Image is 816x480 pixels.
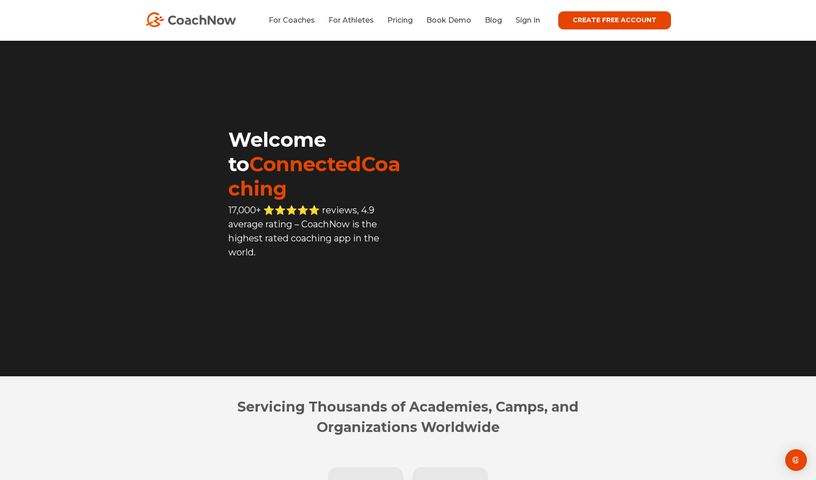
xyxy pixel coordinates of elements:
[228,205,379,258] span: 17,000+ ⭐️⭐️⭐️⭐️⭐️ reviews, 4.9 average rating – CoachNow is the highest rated coaching app in th...
[558,11,671,29] a: CREATE FREE ACCOUNT
[328,16,374,24] a: For Athletes
[785,449,807,471] div: Open Intercom Messenger
[228,152,401,201] span: ConnectedCoaching
[387,16,413,24] a: Pricing
[228,127,408,201] h1: Welcome to
[426,16,471,24] a: Book Demo
[516,16,540,24] a: Sign In
[228,279,408,306] iframe: Embedded CTA
[237,398,579,436] strong: Servicing Thousands of Academies, Camps, and Organizations Worldwide
[145,12,236,27] img: CoachNow Logo
[485,16,502,24] a: Blog
[269,16,315,24] a: For Coaches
